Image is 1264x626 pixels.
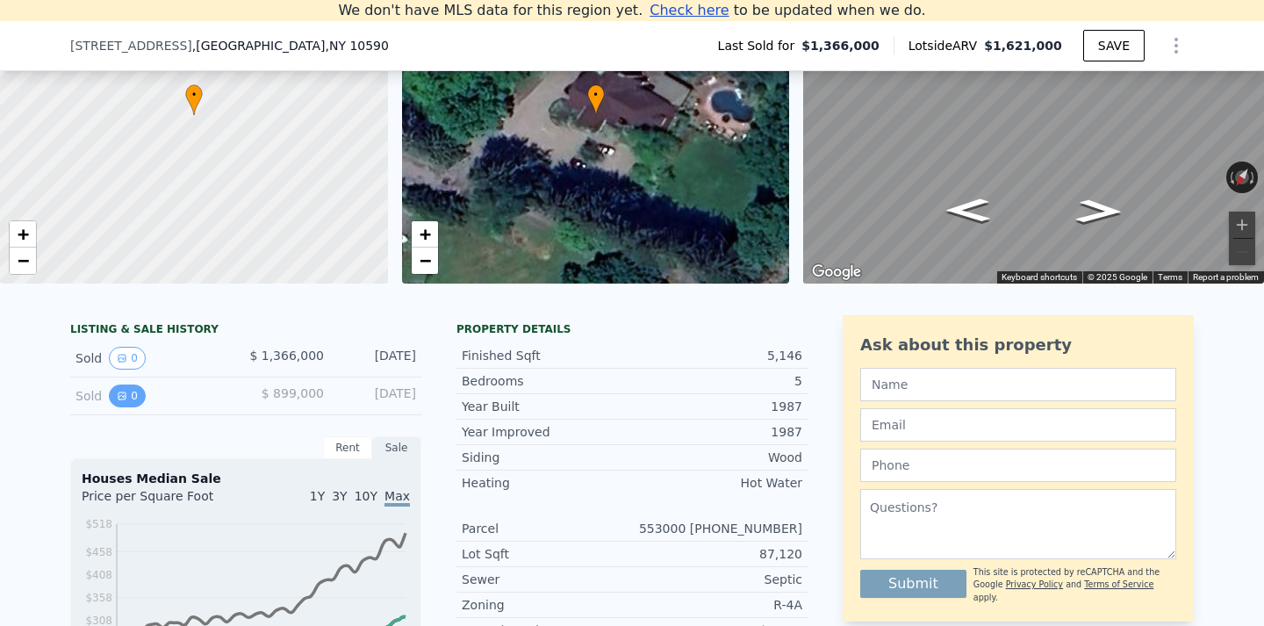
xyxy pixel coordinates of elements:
span: + [419,223,430,245]
div: This site is protected by reCAPTCHA and the Google and apply. [973,566,1176,604]
div: Sale [372,436,421,459]
span: Check here [650,2,729,18]
button: Submit [860,570,966,598]
div: 5 [632,372,802,390]
button: View historical data [109,385,146,407]
span: + [18,223,29,245]
div: [DATE] [338,347,416,370]
path: Go Southwest, Waccabuc River Ln [1056,194,1143,229]
a: Report a problem [1193,272,1259,282]
div: 87,120 [632,545,802,563]
span: $ 899,000 [262,386,324,400]
span: − [419,249,430,271]
button: Show Options [1159,28,1194,63]
div: • [185,84,203,115]
a: Zoom in [10,221,36,248]
a: Terms (opens in new tab) [1158,272,1182,282]
div: Sewer [462,571,632,588]
div: Zoning [462,596,632,614]
span: • [185,87,203,103]
a: Zoom out [412,248,438,274]
div: Septic [632,571,802,588]
tspan: $458 [85,546,112,558]
span: © 2025 Google [1088,272,1147,282]
span: Max [384,489,410,507]
div: LISTING & SALE HISTORY [70,322,421,340]
span: [STREET_ADDRESS] [70,37,192,54]
div: Houses Median Sale [82,470,410,487]
div: Bedrooms [462,372,632,390]
input: Phone [860,449,1176,482]
tspan: $358 [85,592,112,604]
path: Go Northeast, Waccabuc River Ln [927,193,1009,227]
div: 1987 [632,398,802,415]
span: − [18,249,29,271]
input: Name [860,368,1176,401]
div: Year Built [462,398,632,415]
tspan: $518 [85,518,112,530]
span: 1Y [310,489,325,503]
div: Price per Square Foot [82,487,246,515]
div: 5,146 [632,347,802,364]
div: Property details [456,322,808,336]
span: $1,366,000 [801,37,880,54]
a: Privacy Policy [1006,579,1063,589]
span: Lotside ARV [908,37,984,54]
div: Sold [75,385,232,407]
span: $ 1,366,000 [249,349,324,363]
div: 553000 [PHONE_NUMBER] [632,520,802,537]
img: Google [808,261,865,284]
tspan: $408 [85,569,112,581]
button: Rotate clockwise [1249,162,1259,193]
button: Zoom out [1229,239,1255,265]
a: Zoom out [10,248,36,274]
button: Reset the view [1228,161,1257,194]
div: [DATE] [338,385,416,407]
div: 1987 [632,423,802,441]
button: Zoom in [1229,212,1255,238]
button: SAVE [1083,30,1145,61]
span: , NY 10590 [325,39,388,53]
button: View historical data [109,347,146,370]
div: Finished Sqft [462,347,632,364]
button: Keyboard shortcuts [1002,271,1077,284]
a: Zoom in [412,221,438,248]
a: Terms of Service [1084,579,1153,589]
div: Siding [462,449,632,466]
a: Open this area in Google Maps (opens a new window) [808,261,865,284]
span: • [587,87,605,103]
input: Email [860,408,1176,442]
div: • [587,84,605,115]
div: Sold [75,347,232,370]
div: Year Improved [462,423,632,441]
span: $1,621,000 [984,39,1062,53]
div: Heating [462,474,632,492]
span: Last Sold for [718,37,802,54]
button: Rotate counterclockwise [1226,162,1236,193]
div: Wood [632,449,802,466]
div: Hot Water [632,474,802,492]
div: Ask about this property [860,333,1176,357]
span: 3Y [332,489,347,503]
div: Parcel [462,520,632,537]
span: , [GEOGRAPHIC_DATA] [192,37,389,54]
div: Lot Sqft [462,545,632,563]
div: Rent [323,436,372,459]
div: R-4A [632,596,802,614]
span: 10Y [355,489,377,503]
